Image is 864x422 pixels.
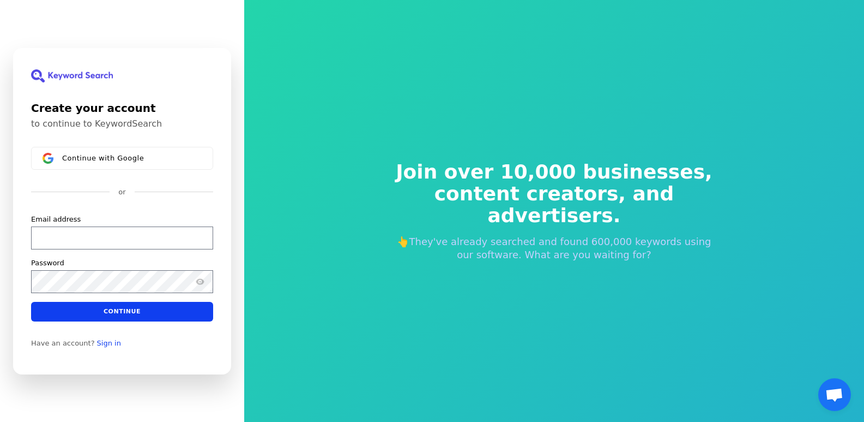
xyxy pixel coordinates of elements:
button: Continue [31,301,213,321]
button: Sign in with GoogleContinue with Google [31,147,213,170]
span: Have an account? [31,338,95,347]
img: Sign in with Google [43,153,53,164]
span: content creators, and advertisers. [389,183,720,227]
a: Sign in [97,338,121,347]
a: Open chat [818,378,851,411]
span: Join over 10,000 businesses, [389,161,720,183]
h1: Create your account [31,100,213,116]
span: Continue with Google [62,153,144,162]
img: KeywordSearch [31,69,113,82]
p: 👆They've already searched and found 600,000 keywords using our software. What are you waiting for? [389,235,720,261]
label: Password [31,258,64,268]
button: Show password [194,275,207,288]
p: to continue to KeywordSearch [31,118,213,129]
p: or [118,187,125,197]
label: Email address [31,214,81,224]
